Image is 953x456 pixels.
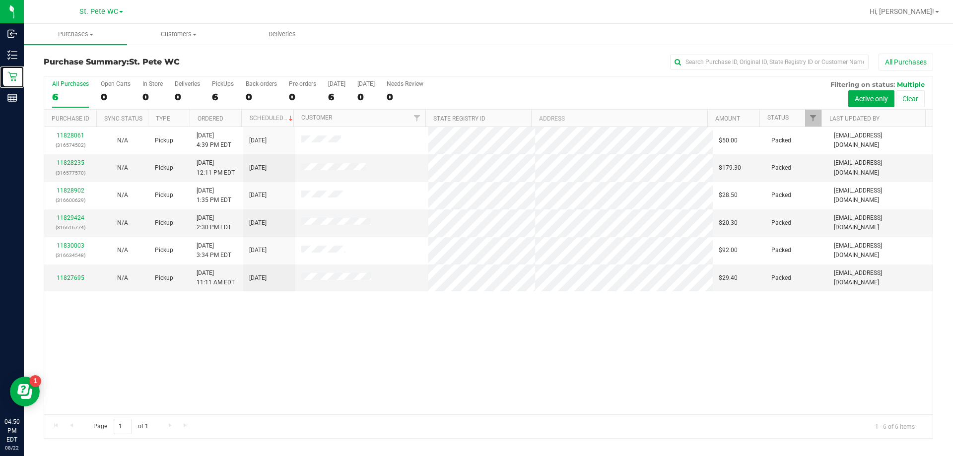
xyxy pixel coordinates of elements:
[142,80,163,87] div: In Store
[117,273,128,283] button: N/A
[848,90,894,107] button: Active only
[57,132,84,139] a: 11828061
[328,91,345,103] div: 6
[289,91,316,103] div: 0
[117,218,128,228] button: N/A
[870,7,934,15] span: Hi, [PERSON_NAME]!
[212,80,234,87] div: PickUps
[531,110,707,127] th: Address
[142,91,163,103] div: 0
[52,115,89,122] a: Purchase ID
[357,80,375,87] div: [DATE]
[249,246,267,255] span: [DATE]
[834,268,927,287] span: [EMAIL_ADDRESS][DOMAIN_NAME]
[289,80,316,87] div: Pre-orders
[101,91,131,103] div: 0
[50,223,90,232] p: (316616774)
[50,168,90,178] p: (316577570)
[771,191,791,200] span: Packed
[24,24,127,45] a: Purchases
[79,7,118,16] span: St. Pete WC
[85,419,156,434] span: Page of 1
[7,29,17,39] inline-svg: Inbound
[101,80,131,87] div: Open Carts
[10,377,40,406] iframe: Resource center
[897,80,925,88] span: Multiple
[156,115,170,122] a: Type
[834,213,927,232] span: [EMAIL_ADDRESS][DOMAIN_NAME]
[719,246,738,255] span: $92.00
[155,136,173,145] span: Pickup
[57,242,84,249] a: 11830003
[387,80,423,87] div: Needs Review
[117,136,128,145] button: N/A
[57,274,84,281] a: 11827695
[719,218,738,228] span: $20.30
[4,417,19,444] p: 04:50 PM EDT
[155,163,173,173] span: Pickup
[52,80,89,87] div: All Purchases
[198,115,223,122] a: Ordered
[114,419,132,434] input: 1
[117,219,128,226] span: Not Applicable
[44,58,340,66] h3: Purchase Summary:
[175,91,200,103] div: 0
[155,218,173,228] span: Pickup
[212,91,234,103] div: 6
[50,251,90,260] p: (316634548)
[117,192,128,198] span: Not Applicable
[249,191,267,200] span: [DATE]
[834,158,927,177] span: [EMAIL_ADDRESS][DOMAIN_NAME]
[357,91,375,103] div: 0
[175,80,200,87] div: Deliveries
[719,191,738,200] span: $28.50
[834,186,927,205] span: [EMAIL_ADDRESS][DOMAIN_NAME]
[767,114,789,121] a: Status
[249,136,267,145] span: [DATE]
[117,164,128,171] span: Not Applicable
[771,163,791,173] span: Packed
[155,273,173,283] span: Pickup
[255,30,309,39] span: Deliveries
[117,247,128,254] span: Not Applicable
[830,80,895,88] span: Filtering on status:
[197,158,235,177] span: [DATE] 12:11 PM EDT
[197,186,231,205] span: [DATE] 1:35 PM EDT
[7,93,17,103] inline-svg: Reports
[715,115,740,122] a: Amount
[29,375,41,387] iframe: Resource center unread badge
[117,137,128,144] span: Not Applicable
[879,54,933,70] button: All Purchases
[249,163,267,173] span: [DATE]
[117,274,128,281] span: Not Applicable
[197,268,235,287] span: [DATE] 11:11 AM EDT
[719,136,738,145] span: $50.00
[7,71,17,81] inline-svg: Retail
[155,246,173,255] span: Pickup
[50,140,90,150] p: (316574502)
[249,273,267,283] span: [DATE]
[127,24,230,45] a: Customers
[4,444,19,452] p: 08/22
[50,195,90,205] p: (316600629)
[197,131,231,150] span: [DATE] 4:39 PM EDT
[117,246,128,255] button: N/A
[301,114,332,121] a: Customer
[805,110,821,127] a: Filter
[246,91,277,103] div: 0
[834,131,927,150] span: [EMAIL_ADDRESS][DOMAIN_NAME]
[250,115,295,122] a: Scheduled
[197,241,231,260] span: [DATE] 3:34 PM EDT
[117,191,128,200] button: N/A
[719,163,741,173] span: $179.30
[129,57,180,66] span: St. Pete WC
[719,273,738,283] span: $29.40
[24,30,127,39] span: Purchases
[834,241,927,260] span: [EMAIL_ADDRESS][DOMAIN_NAME]
[128,30,230,39] span: Customers
[771,136,791,145] span: Packed
[387,91,423,103] div: 0
[249,218,267,228] span: [DATE]
[155,191,173,200] span: Pickup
